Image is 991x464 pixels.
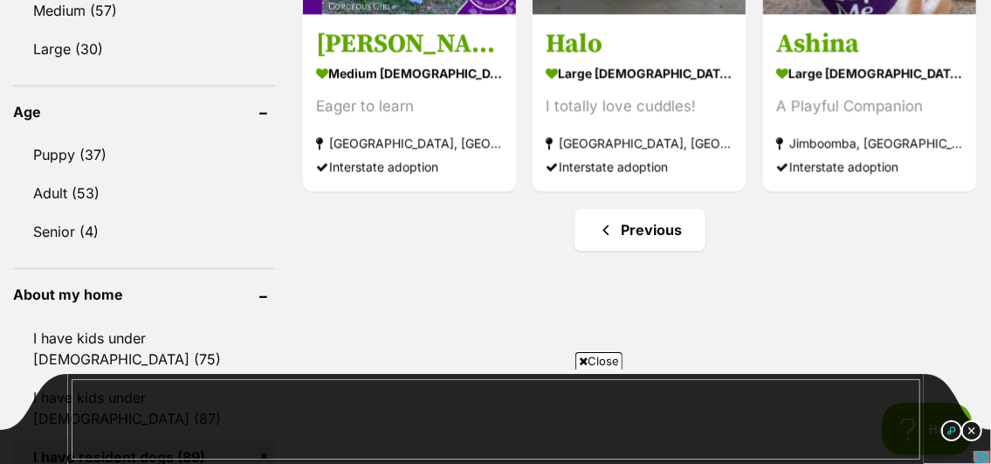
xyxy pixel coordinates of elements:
div: Interstate adoption [316,155,503,178]
div: Interstate adoption [546,155,733,178]
strong: Jimboomba, [GEOGRAPHIC_DATA] [776,131,963,155]
a: Senior (4) [13,213,275,250]
strong: large [DEMOGRAPHIC_DATA] Dog [546,60,733,86]
a: [PERSON_NAME] medium [DEMOGRAPHIC_DATA] Dog Eager to learn [GEOGRAPHIC_DATA], [GEOGRAPHIC_DATA] I... [303,14,516,191]
div: A Playful Companion [776,94,963,118]
header: About my home [13,287,275,302]
h3: Halo [546,27,733,60]
a: I have kids under [DEMOGRAPHIC_DATA] (75) [13,320,275,377]
img: win-notify [919,6,920,7]
a: Large (30) [13,31,275,67]
a: Puppy (37) [13,136,275,173]
a: Halo large [DEMOGRAPHIC_DATA] Dog I totally love cuddles! [GEOGRAPHIC_DATA], [GEOGRAPHIC_DATA] In... [533,14,746,191]
h3: [PERSON_NAME] [316,27,503,60]
img: info_dark.svg [941,420,962,441]
strong: [GEOGRAPHIC_DATA], [GEOGRAPHIC_DATA] [316,131,503,155]
a: Adult (53) [13,175,275,211]
span: Close [575,352,623,370]
a: Ashina large [DEMOGRAPHIC_DATA] Dog A Playful Companion Jimboomba, [GEOGRAPHIC_DATA] Interstate a... [763,14,976,191]
nav: Pagination [301,209,978,251]
h3: Ashina [776,27,963,60]
div: Eager to learn [316,94,503,118]
strong: medium [DEMOGRAPHIC_DATA] Dog [316,60,503,86]
a: Previous page [575,209,705,251]
header: Age [13,104,275,120]
div: Interstate adoption [776,155,963,178]
strong: large [DEMOGRAPHIC_DATA] Dog [776,60,963,86]
img: close_dark.svg [961,420,982,441]
strong: [GEOGRAPHIC_DATA], [GEOGRAPHIC_DATA] [546,131,733,155]
div: I totally love cuddles! [546,94,733,118]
